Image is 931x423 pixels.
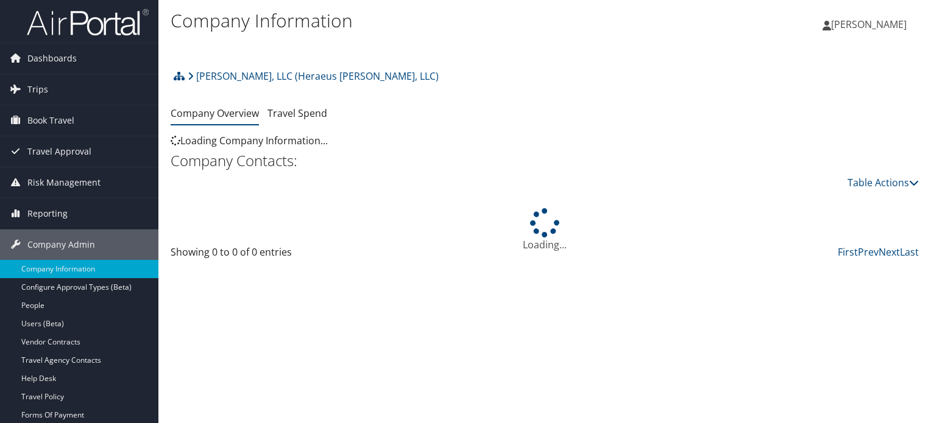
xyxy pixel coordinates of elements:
h1: Company Information [171,8,670,33]
div: Loading... [171,208,919,252]
h2: Company Contacts: [171,150,919,171]
a: First [838,245,858,259]
span: Travel Approval [27,136,91,167]
a: [PERSON_NAME], LLC (Heraeus [PERSON_NAME], LLC) [188,64,439,88]
a: Next [879,245,900,259]
a: Last [900,245,919,259]
a: Table Actions [848,176,919,189]
div: Showing 0 to 0 of 0 entries [171,245,344,265]
span: Loading Company Information... [171,134,328,147]
span: Trips [27,74,48,105]
span: Book Travel [27,105,74,136]
a: Company Overview [171,107,259,120]
span: Dashboards [27,43,77,74]
span: Company Admin [27,229,95,260]
a: [PERSON_NAME] [823,6,919,43]
span: Risk Management [27,167,101,198]
a: Travel Spend [267,107,327,120]
a: Prev [858,245,879,259]
span: Reporting [27,198,68,229]
span: [PERSON_NAME] [831,18,907,31]
img: airportal-logo.png [27,8,149,37]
